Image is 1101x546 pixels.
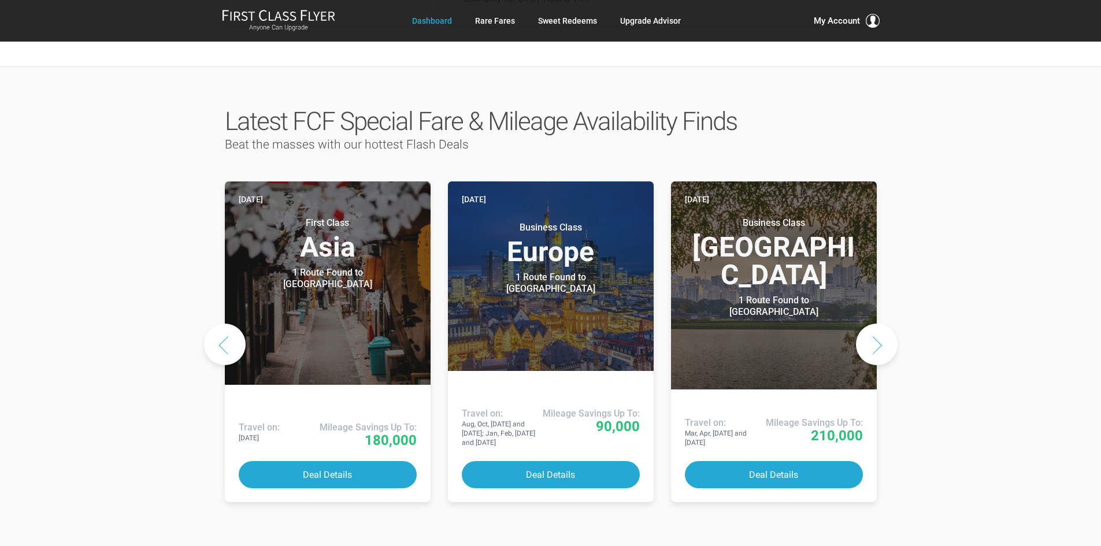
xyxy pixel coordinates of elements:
a: Rare Fares [475,10,515,31]
span: Latest FCF Special Fare & Mileage Availability Finds [225,106,737,136]
button: Previous slide [204,324,246,365]
h3: Asia [239,217,417,261]
h3: Europe [462,222,640,266]
time: [DATE] [685,193,709,206]
time: [DATE] [239,193,263,206]
h3: [GEOGRAPHIC_DATA] [685,217,863,289]
span: Beat the masses with our hottest Flash Deals [225,138,469,151]
a: Sweet Redeems [538,10,597,31]
small: Business Class [702,217,846,229]
img: First Class Flyer [222,9,335,21]
small: Business Class [479,222,623,233]
small: First Class [255,217,400,229]
button: Deal Details [462,461,640,488]
span: My Account [814,14,860,28]
a: [DATE] Business ClassEurope 1 Route Found to [GEOGRAPHIC_DATA] Use These Miles / Points: Travel o... [448,181,654,502]
button: My Account [814,14,880,28]
a: Dashboard [412,10,452,31]
a: Upgrade Advisor [620,10,681,31]
div: 1 Route Found to [GEOGRAPHIC_DATA] [479,272,623,295]
button: Deal Details [685,461,863,488]
a: First Class FlyerAnyone Can Upgrade [222,9,335,32]
small: Anyone Can Upgrade [222,24,335,32]
a: [DATE] Business Class[GEOGRAPHIC_DATA] 1 Route Found to [GEOGRAPHIC_DATA] Use These Miles / Point... [671,181,877,502]
button: Deal Details [239,461,417,488]
time: [DATE] [462,193,486,206]
div: 1 Route Found to [GEOGRAPHIC_DATA] [702,295,846,318]
div: 1 Route Found to [GEOGRAPHIC_DATA] [255,267,400,290]
a: [DATE] First ClassAsia 1 Route Found to [GEOGRAPHIC_DATA] Use These Miles / Points: Travel on: [D... [225,181,431,502]
button: Next slide [856,324,898,365]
